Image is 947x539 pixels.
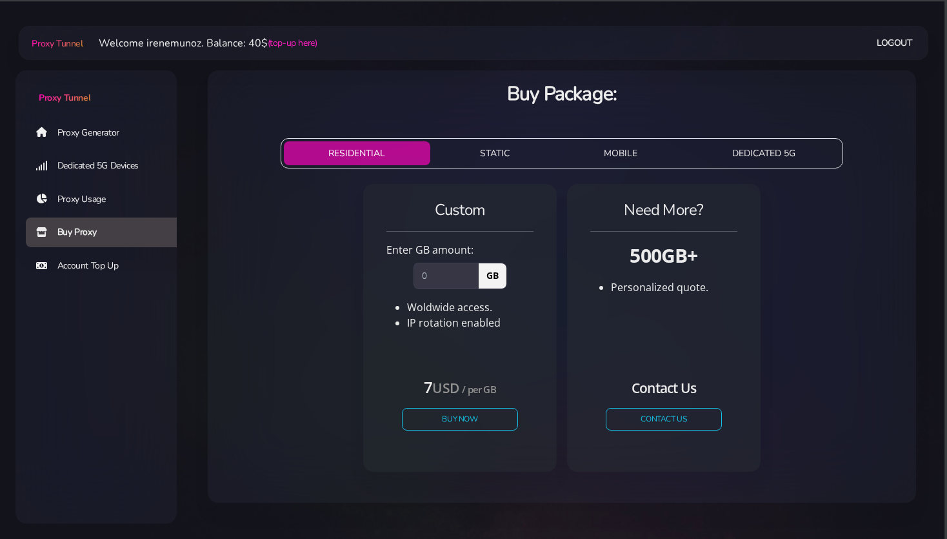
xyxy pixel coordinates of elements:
small: / per GB [462,383,496,396]
a: (top-up here) [268,36,317,50]
small: USD [432,379,459,397]
li: IP rotation enabled [407,315,533,331]
span: GB [478,263,506,289]
a: Proxy Generator [26,117,187,147]
h4: 7 [402,376,518,398]
span: Proxy Tunnel [39,92,90,104]
a: CONTACT US [606,408,722,431]
button: RESIDENTIAL [284,141,430,165]
a: Proxy Tunnel [29,33,83,54]
div: Enter GB amount: [379,242,541,258]
h4: Custom [386,199,533,221]
iframe: Webchat Widget [884,476,931,523]
h4: Need More? [590,199,737,221]
a: Buy Proxy [26,218,187,247]
a: Proxy Tunnel [15,70,177,105]
li: Personalized quote. [611,280,737,295]
button: Buy Now [402,408,518,431]
input: 0 [414,263,479,289]
button: STATIC [435,141,555,165]
h3: Buy Package: [218,81,906,107]
button: DEDICATED 5G [688,141,841,165]
a: Logout [877,31,913,55]
a: Account Top Up [26,251,187,281]
button: MOBILE [559,141,683,165]
a: Proxy Usage [26,185,187,214]
span: Proxy Tunnel [32,37,83,50]
li: Woldwide access. [407,300,533,315]
small: Contact Us [632,379,696,397]
a: Dedicated 5G Devices [26,151,187,181]
h3: 500GB+ [590,242,737,269]
li: Welcome irenemunoz. Balance: 40$ [83,36,317,51]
